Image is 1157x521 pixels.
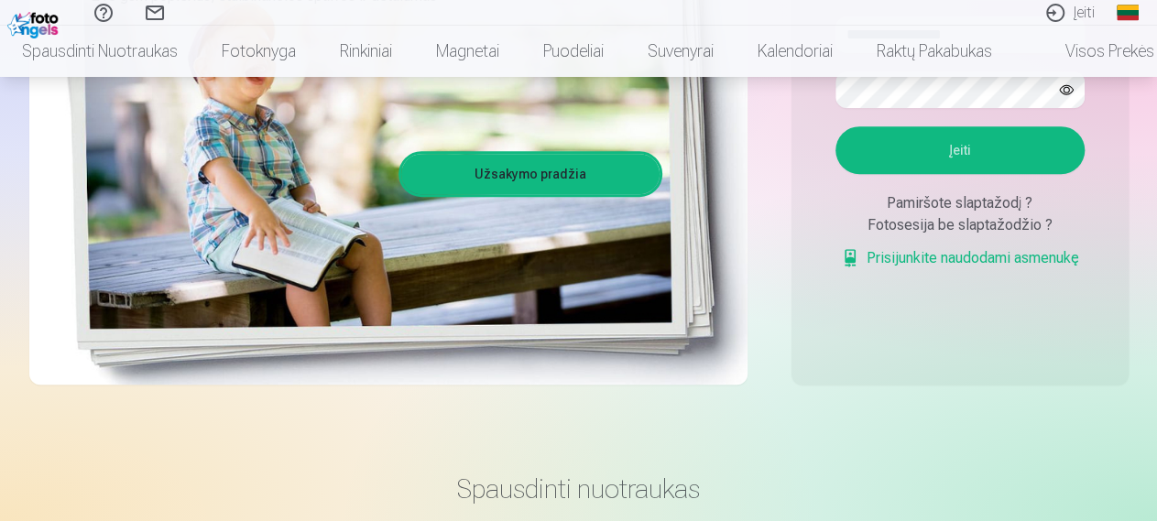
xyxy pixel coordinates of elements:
[200,26,318,77] a: Fotoknyga
[44,472,1114,505] h3: Spausdinti nuotraukas
[835,126,1085,174] button: Įeiti
[835,214,1085,236] div: Fotosesija be slaptažodžio ?
[7,7,63,38] img: /fa2
[318,26,414,77] a: Rinkiniai
[521,26,626,77] a: Puodeliai
[835,192,1085,214] div: Pamiršote slaptažodį ?
[736,26,855,77] a: Kalendoriai
[855,26,1014,77] a: Raktų pakabukas
[841,247,1079,269] a: Prisijunkite naudodami asmenukę
[626,26,736,77] a: Suvenyrai
[414,26,521,77] a: Magnetai
[401,154,660,194] a: Užsakymo pradžia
